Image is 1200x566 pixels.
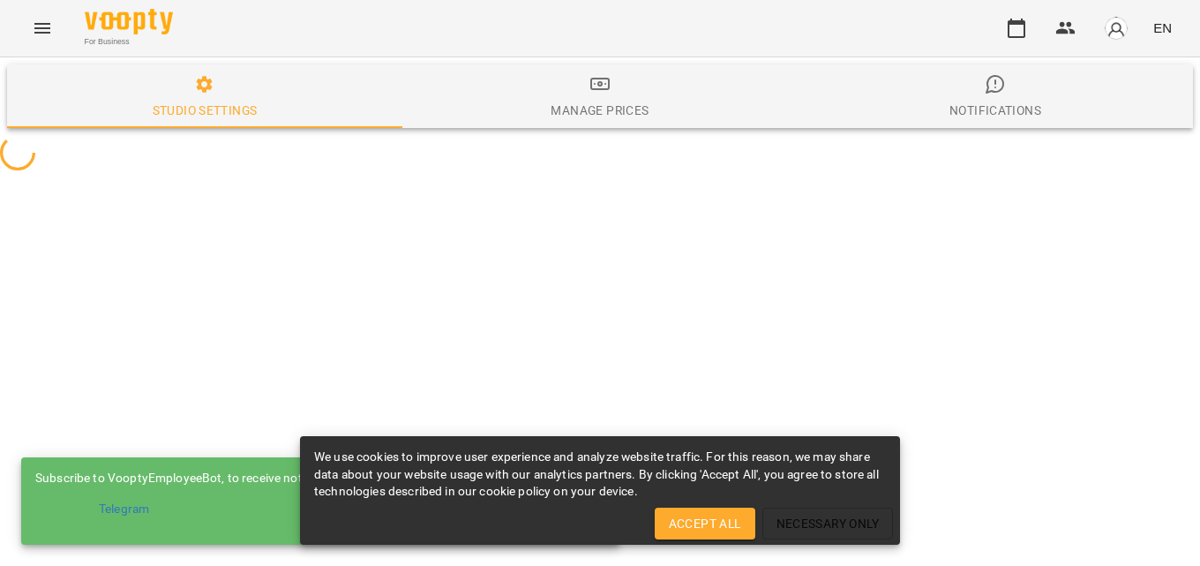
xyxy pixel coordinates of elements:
[85,9,173,34] img: Voopty Logo
[1104,16,1129,41] img: avatar_s.png
[949,100,1041,121] div: Notifications
[85,36,173,48] span: For Business
[1146,11,1179,44] button: EN
[153,100,258,121] div: Studio settings
[1153,19,1172,37] span: EN
[21,7,64,49] button: Menu
[551,100,649,121] div: Manage Prices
